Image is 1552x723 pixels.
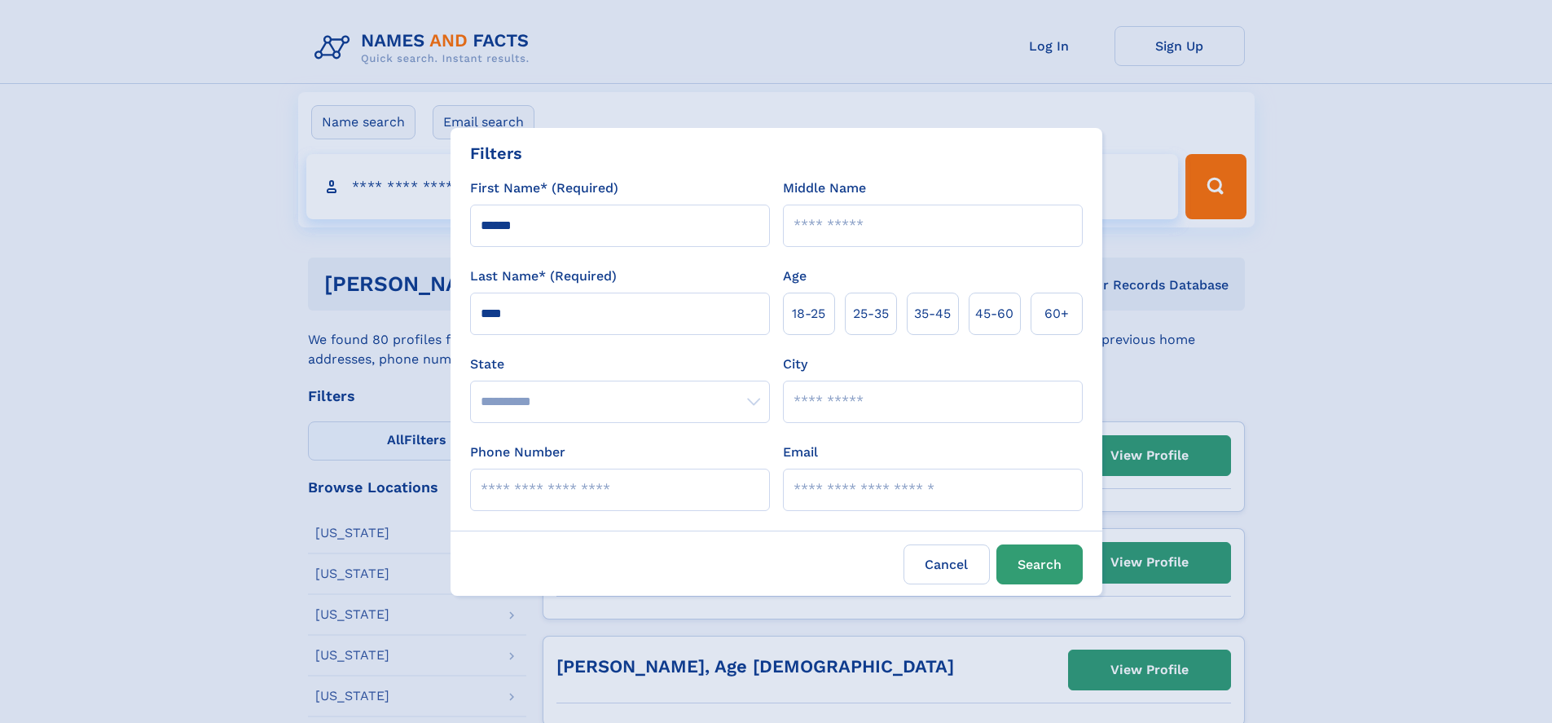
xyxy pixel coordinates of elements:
[792,304,825,324] span: 18‑25
[470,179,618,198] label: First Name* (Required)
[996,544,1083,584] button: Search
[470,141,522,165] div: Filters
[904,544,990,584] label: Cancel
[470,443,565,462] label: Phone Number
[783,267,807,286] label: Age
[470,267,617,286] label: Last Name* (Required)
[783,179,866,198] label: Middle Name
[783,443,818,462] label: Email
[853,304,889,324] span: 25‑35
[1044,304,1069,324] span: 60+
[470,355,770,374] label: State
[783,355,807,374] label: City
[914,304,951,324] span: 35‑45
[975,304,1013,324] span: 45‑60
